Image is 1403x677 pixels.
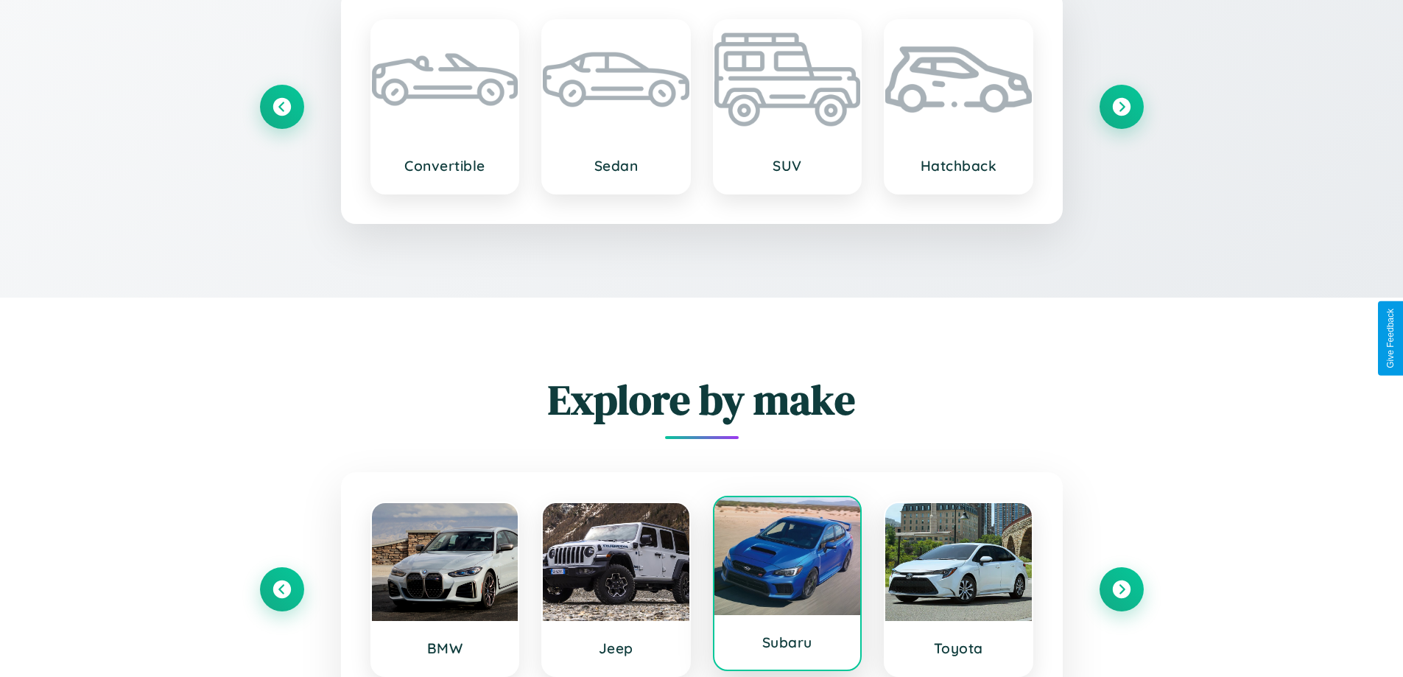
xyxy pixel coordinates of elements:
h3: Hatchback [900,157,1017,175]
h3: Jeep [558,639,675,657]
h3: Toyota [900,639,1017,657]
h3: Sedan [558,157,675,175]
h3: BMW [387,639,504,657]
div: Give Feedback [1385,309,1396,368]
h3: Convertible [387,157,504,175]
h3: Subaru [729,634,846,651]
h2: Explore by make [260,371,1144,428]
h3: SUV [729,157,846,175]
